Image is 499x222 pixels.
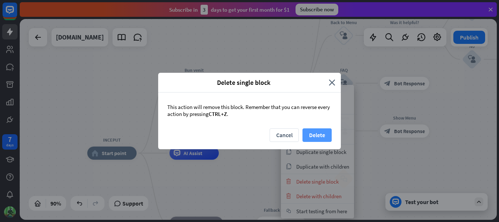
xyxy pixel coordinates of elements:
[270,128,299,142] button: Cancel
[158,93,341,128] div: This action will remove this block. Remember that you can reverse every action by pressing .
[302,128,332,142] button: Delete
[329,78,335,87] i: close
[209,110,227,117] span: CTRL+Z
[6,3,28,25] button: Open LiveChat chat widget
[164,78,323,87] span: Delete single block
